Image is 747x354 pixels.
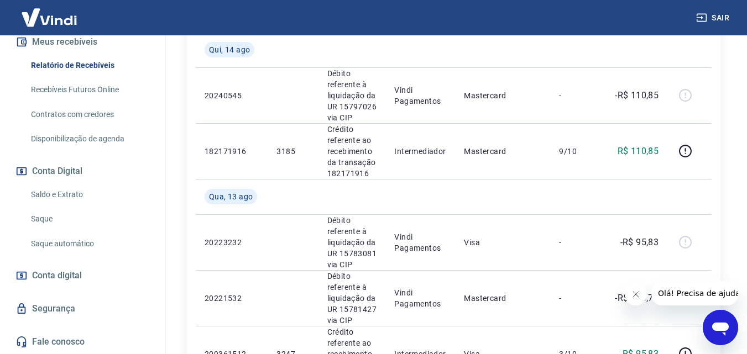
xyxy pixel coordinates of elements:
a: Saldo e Extrato [27,183,152,206]
p: Vindi Pagamentos [394,84,446,107]
p: Crédito referente ao recebimento da transação 182171916 [327,124,377,179]
img: Vindi [13,1,85,34]
button: Meus recebíveis [13,30,152,54]
p: Mastercard [464,293,541,304]
p: 182171916 [205,146,259,157]
p: R$ 110,85 [618,145,659,158]
a: Recebíveis Futuros Online [27,78,152,101]
iframe: Botão para abrir a janela de mensagens [703,310,738,345]
a: Fale conosco [13,330,152,354]
p: - [559,237,592,248]
p: Mastercard [464,146,541,157]
a: Saque automático [27,233,152,255]
span: Conta digital [32,268,82,283]
a: Saque [27,208,152,230]
iframe: Mensagem da empresa [651,281,738,305]
p: -R$ 95,83 [620,236,659,249]
p: Débito referente à liquidação da UR 15797026 via CIP [327,68,377,123]
p: - [559,90,592,101]
a: Contratos com credores [27,103,152,126]
button: Conta Digital [13,159,152,183]
p: -R$ 110,85 [615,89,659,102]
p: Intermediador [394,146,446,157]
p: Visa [464,237,541,248]
a: Segurança [13,297,152,321]
p: Débito referente à liquidação da UR 15781427 via CIP [327,271,377,326]
p: Vindi Pagamentos [394,231,446,253]
p: 20221532 [205,293,259,304]
p: -R$ 174,79 [615,292,659,305]
a: Conta digital [13,263,152,288]
p: 3185 [276,146,309,157]
a: Relatório de Recebíveis [27,54,152,77]
p: - [559,293,592,304]
p: Vindi Pagamentos [394,287,446,309]
a: Disponibilização de agenda [27,128,152,150]
p: 20240545 [205,90,259,101]
p: 9/10 [559,146,592,157]
p: Débito referente à liquidação da UR 15783081 via CIP [327,215,377,270]
p: Mastercard [464,90,541,101]
span: Olá! Precisa de ajuda? [7,8,93,17]
span: Qua, 13 ago [209,191,253,202]
iframe: Fechar mensagem [625,283,647,305]
p: 20223232 [205,237,259,248]
button: Sair [694,8,734,28]
span: Qui, 14 ago [209,44,250,55]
